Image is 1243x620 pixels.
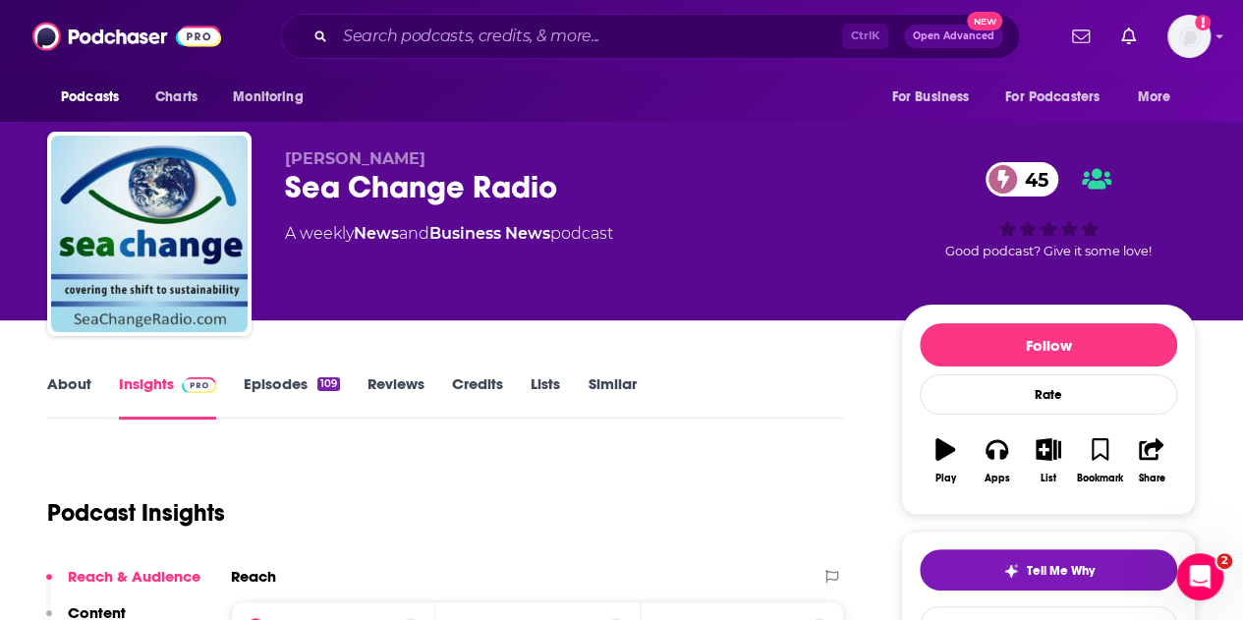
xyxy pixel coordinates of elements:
[244,374,340,420] a: Episodes109
[1176,553,1223,600] iframe: Intercom live chat
[399,224,429,243] span: and
[1077,473,1123,484] div: Bookmark
[1167,15,1211,58] button: Show profile menu
[1041,473,1056,484] div: List
[920,374,1177,415] div: Rate
[1167,15,1211,58] span: Logged in as cgiron
[233,84,303,111] span: Monitoring
[904,25,1003,48] button: Open AdvancedNew
[992,79,1128,116] button: open menu
[47,498,225,528] h1: Podcast Insights
[935,473,956,484] div: Play
[967,12,1002,30] span: New
[47,374,91,420] a: About
[155,84,198,111] span: Charts
[1138,473,1164,484] div: Share
[231,567,276,586] h2: Reach
[46,567,200,603] button: Reach & Audience
[588,374,636,420] a: Similar
[945,244,1152,258] span: Good podcast? Give it some love!
[913,31,994,41] span: Open Advanced
[1005,162,1058,197] span: 45
[1216,553,1232,569] span: 2
[1126,425,1177,496] button: Share
[1027,563,1095,579] span: Tell Me Why
[971,425,1022,496] button: Apps
[317,377,340,391] div: 109
[452,374,503,420] a: Credits
[842,24,888,49] span: Ctrl K
[920,323,1177,366] button: Follow
[285,149,425,168] span: [PERSON_NAME]
[1005,84,1100,111] span: For Podcasters
[877,79,993,116] button: open menu
[142,79,209,116] a: Charts
[920,425,971,496] button: Play
[531,374,560,420] a: Lists
[985,473,1010,484] div: Apps
[119,374,216,420] a: InsightsPodchaser Pro
[891,84,969,111] span: For Business
[182,377,216,393] img: Podchaser Pro
[1113,20,1144,53] a: Show notifications dropdown
[61,84,119,111] span: Podcasts
[986,162,1058,197] a: 45
[281,14,1020,59] div: Search podcasts, credits, & more...
[1124,79,1196,116] button: open menu
[47,79,144,116] button: open menu
[32,18,221,55] img: Podchaser - Follow, Share and Rate Podcasts
[219,79,328,116] button: open menu
[354,224,399,243] a: News
[51,136,248,332] img: Sea Change Radio
[335,21,842,52] input: Search podcasts, credits, & more...
[367,374,424,420] a: Reviews
[1064,20,1098,53] a: Show notifications dropdown
[1074,425,1125,496] button: Bookmark
[285,222,613,246] div: A weekly podcast
[1138,84,1171,111] span: More
[1195,15,1211,30] svg: Add a profile image
[1023,425,1074,496] button: List
[901,149,1196,271] div: 45Good podcast? Give it some love!
[68,567,200,586] p: Reach & Audience
[429,224,550,243] a: Business News
[920,549,1177,591] button: tell me why sparkleTell Me Why
[1167,15,1211,58] img: User Profile
[1003,563,1019,579] img: tell me why sparkle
